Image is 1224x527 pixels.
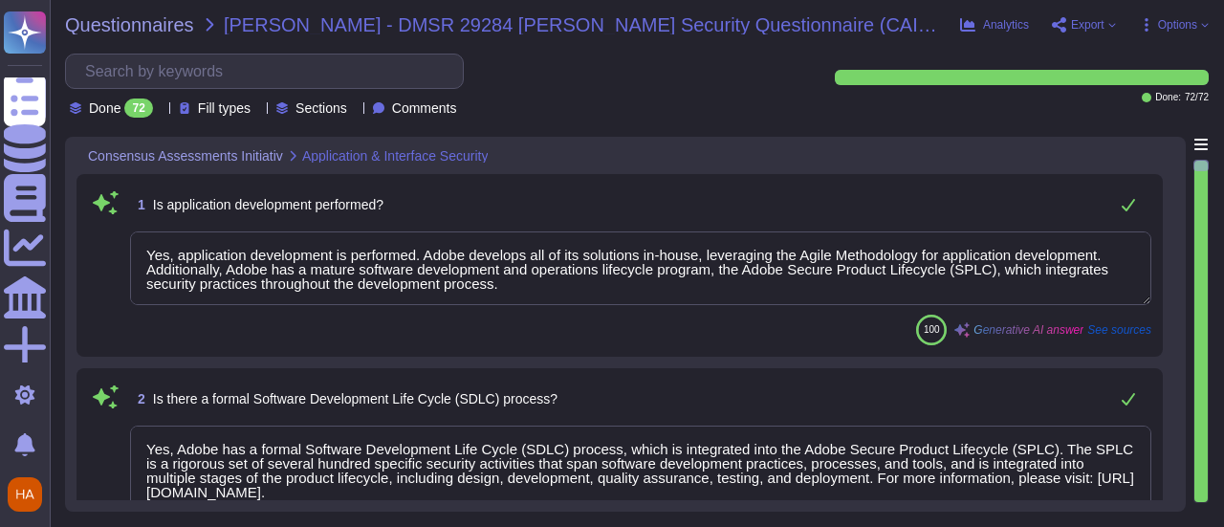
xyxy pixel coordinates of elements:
[88,149,283,163] span: Consensus Assessments Initiativ
[302,149,489,163] span: Application & Interface Security
[1155,93,1181,102] span: Done:
[8,477,42,512] img: user
[1158,19,1197,31] span: Options
[198,101,251,115] span: Fill types
[224,15,945,34] span: [PERSON_NAME] - DMSR 29284 [PERSON_NAME] Security Questionnaire (CAIQ) SH
[130,198,145,211] span: 1
[392,101,457,115] span: Comments
[65,15,194,34] span: Questionnaires
[130,231,1151,305] textarea: Yes, application development is performed. Adobe develops all of its solutions in-house, leveragi...
[924,324,940,335] span: 100
[76,55,463,88] input: Search by keywords
[1087,324,1151,336] span: See sources
[4,473,55,516] button: user
[295,101,347,115] span: Sections
[89,101,120,115] span: Done
[153,197,383,212] span: Is application development performed?
[153,391,557,406] span: Is there a formal Software Development Life Cycle (SDLC) process?
[1185,93,1209,102] span: 72 / 72
[130,392,145,406] span: 2
[973,324,1083,336] span: Generative AI answer
[983,19,1029,31] span: Analytics
[130,426,1151,514] textarea: Yes, Adobe has a formal Software Development Life Cycle (SDLC) process, which is integrated into ...
[124,99,152,118] div: 72
[1071,19,1104,31] span: Export
[960,17,1029,33] button: Analytics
